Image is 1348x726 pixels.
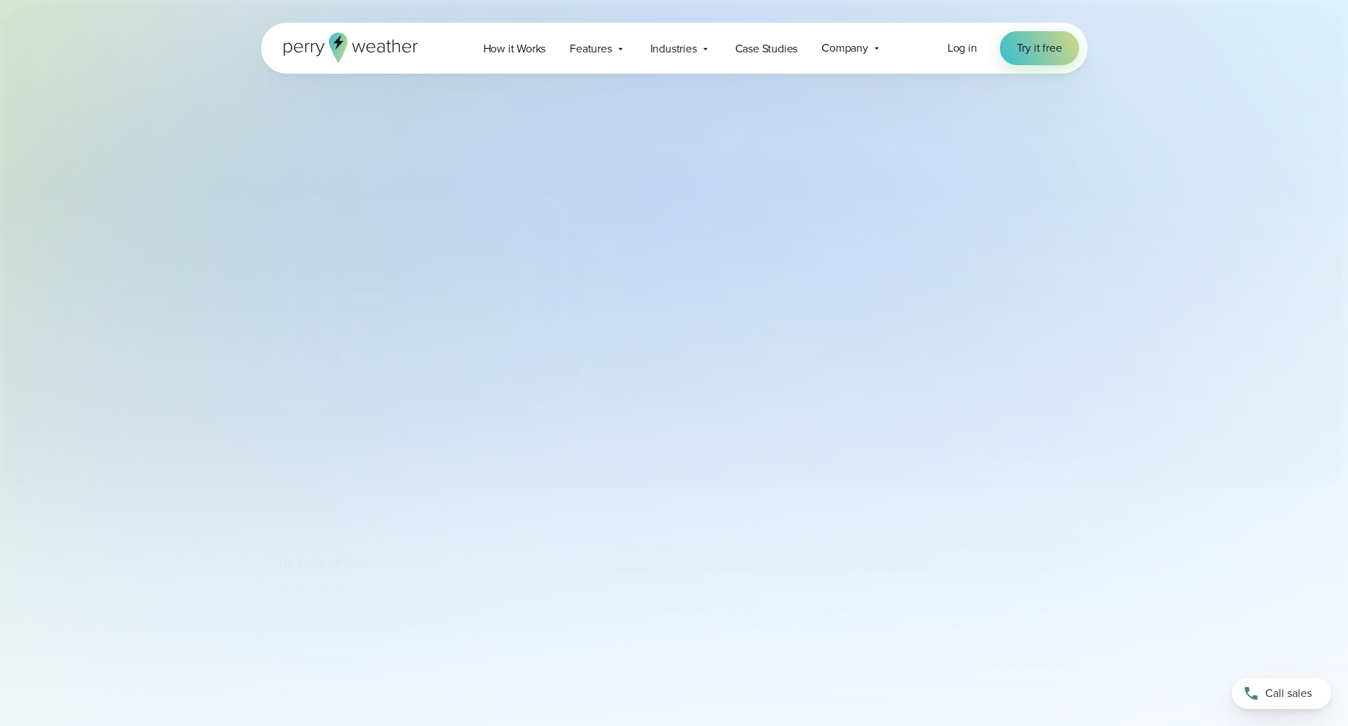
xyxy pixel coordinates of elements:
a: Log in [947,40,977,57]
span: Company [822,40,868,57]
span: Log in [947,40,977,56]
span: Features [570,40,611,57]
span: Case Studies [735,40,798,57]
span: Try it free [1017,40,1062,57]
a: Call sales [1232,678,1331,709]
span: Industries [650,40,697,57]
a: How it Works [471,34,558,63]
a: Try it free [1000,31,1079,65]
a: Case Studies [723,34,810,63]
span: Call sales [1265,685,1312,702]
span: How it Works [483,40,546,57]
